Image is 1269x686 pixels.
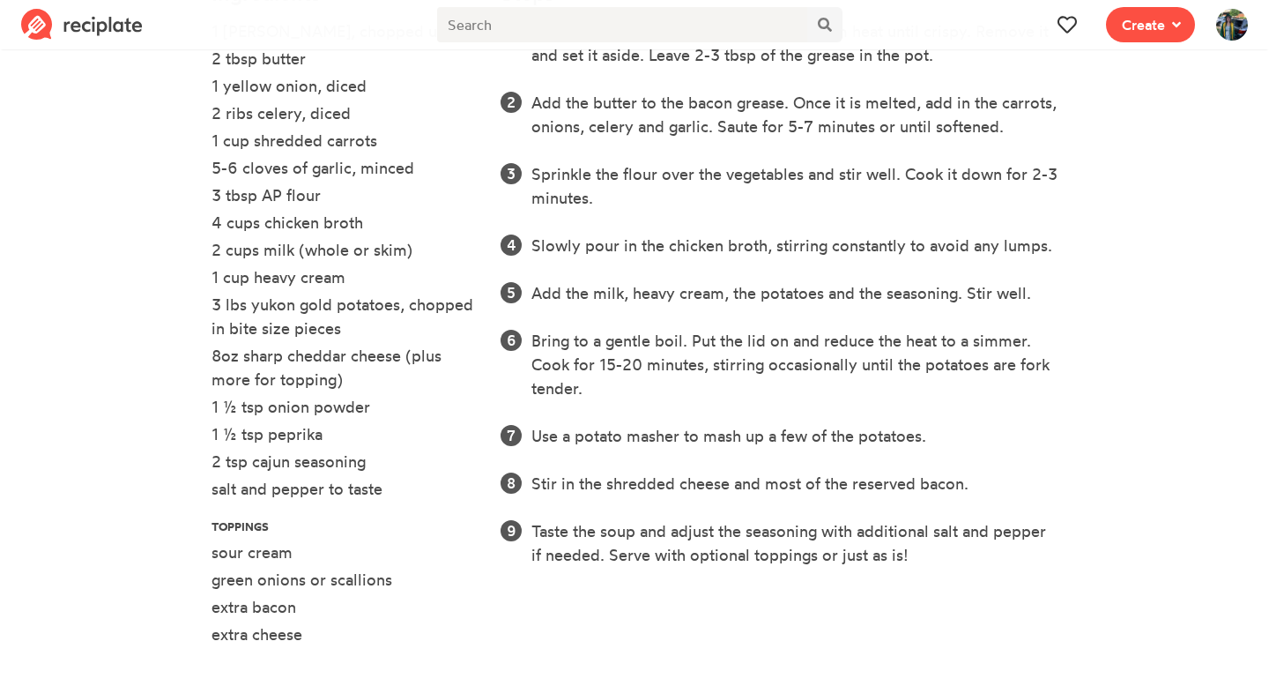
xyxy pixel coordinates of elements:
img: Reciplate [21,9,143,41]
input: Search [437,7,807,42]
li: Use a potato masher to mash up a few of the potatoes. [531,424,1057,448]
li: 1 cup heavy cream [211,265,479,293]
li: 2 cups milk (whole or skim) [211,238,479,265]
li: extra bacon [211,595,479,623]
li: Slowly pour in the chicken broth, stirring constantly to avoid any lumps. [531,234,1057,257]
li: 2 tsp cajun seasoning [211,450,479,477]
li: Sprinkle the flour over the vegetables and stir well. Cook it down for 2-3 minutes. [531,162,1057,210]
span: Create [1122,14,1165,35]
li: green onions or scallions [211,568,479,595]
li: 1 yellow onion, diced [211,74,479,101]
li: Taste the soup and adjust the seasoning with additional salt and pepper if needed. Serve with opt... [531,519,1057,567]
img: User's avatar [1216,9,1248,41]
li: 8oz sharp cheddar cheese (plus more for topping) [211,344,479,395]
li: Bring to a gentle boil. Put the lid on and reduce the heat to a simmer. Cook for 15-20 minutes, s... [531,329,1057,400]
li: 1 cup shredded carrots [211,129,479,156]
li: salt and pepper to taste [211,477,479,504]
li: 1 ½ tsp peprika [211,422,479,450]
li: 4 cups chicken broth [211,211,479,238]
li: 2 tbsp butter [211,47,479,74]
li: 3 tbsp AP flour [211,183,479,211]
li: sour cream [211,541,479,568]
li: 5-6 cloves of garlic, minced [211,156,479,183]
li: 3 lbs yukon gold potatoes, chopped in bite size pieces [211,293,479,344]
li: Add the butter to the bacon grease. Once it is melted, add in the carrots, onions, celery and gar... [531,91,1057,138]
button: Create [1106,7,1195,42]
li: Stir in the shredded cheese and most of the reserved bacon. [531,472,1057,496]
li: 2 ribs celery, diced [211,101,479,129]
li: extra cheese [211,623,479,650]
li: toppings [211,513,479,541]
li: 1 ½ tsp onion powder [211,395,479,422]
li: Add the milk, heavy cream, the potatoes and the seasoning. Stir well. [531,281,1057,305]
